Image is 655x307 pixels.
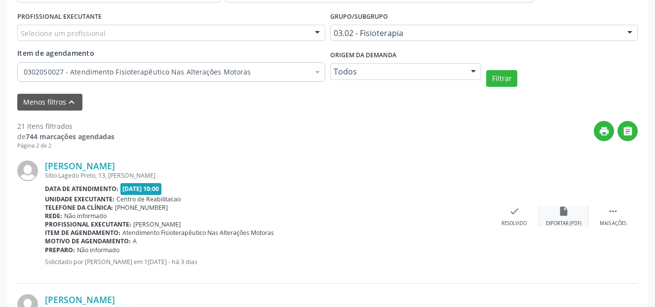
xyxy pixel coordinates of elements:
button:  [617,121,638,141]
span: Não informado [77,246,119,254]
span: Todos [334,67,462,77]
span: Item de agendamento [17,48,94,58]
b: Preparo: [45,246,75,254]
span: [PERSON_NAME] [133,220,181,229]
div: Sítio Lagedo Preto, 13, [PERSON_NAME] [45,171,490,180]
span: Centro de Reabilitacao [116,195,181,203]
label: Origem da demanda [330,48,396,63]
span: 0302050027 - Atendimento Fisioterapêutico Nas Alterações Motoras [24,67,309,77]
b: Profissional executante: [45,220,131,229]
i: check [509,206,520,217]
label: PROFISSIONAL EXECUTANTE [17,9,102,25]
b: Telefone da clínica: [45,203,113,212]
div: 21 itens filtrados [17,121,115,131]
button: Filtrar [486,70,517,87]
button: Menos filtroskeyboard_arrow_up [17,94,82,111]
span: Não informado [64,212,107,220]
div: Página 2 de 2 [17,142,115,150]
a: [PERSON_NAME] [45,160,115,171]
b: Unidade executante: [45,195,115,203]
div: Mais ações [600,220,626,227]
button: print [594,121,614,141]
div: de [17,131,115,142]
img: img [17,160,38,181]
b: Item de agendamento: [45,229,120,237]
i: keyboard_arrow_up [66,97,77,108]
b: Rede: [45,212,62,220]
i:  [622,126,633,137]
span: [DATE] 10:00 [120,183,162,194]
i:  [608,206,618,217]
b: Data de atendimento: [45,185,118,193]
span: A [133,237,137,245]
strong: 744 marcações agendadas [26,132,115,141]
span: Selecione um profissional [21,28,106,38]
p: Solicitado por [PERSON_NAME] em 1[DATE] - há 3 dias [45,258,490,266]
div: Exportar (PDF) [546,220,581,227]
a: [PERSON_NAME] [45,294,115,305]
i: insert_drive_file [558,206,569,217]
b: Motivo de agendamento: [45,237,131,245]
div: Resolvido [501,220,527,227]
i: print [599,126,610,137]
span: Atendimento Fisioterapêutico Nas Alterações Motoras [122,229,274,237]
span: 03.02 - Fisioterapia [334,28,618,38]
label: Grupo/Subgrupo [330,9,388,25]
span: [PHONE_NUMBER] [115,203,168,212]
